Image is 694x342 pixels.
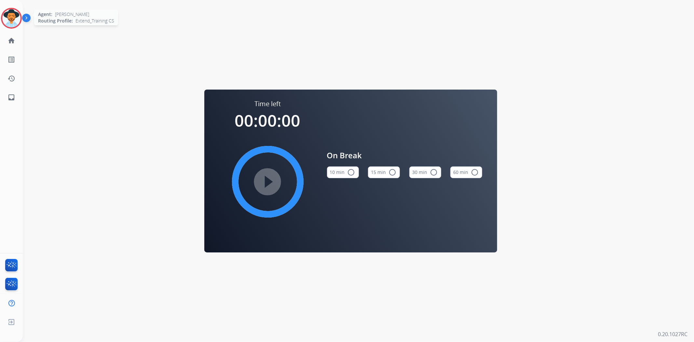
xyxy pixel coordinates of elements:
[7,75,15,82] mat-icon: history
[368,166,400,178] button: 15 min
[347,168,355,176] mat-icon: radio_button_unchecked
[409,166,441,178] button: 30 min
[235,109,301,132] span: 00:00:00
[55,11,89,18] span: [PERSON_NAME]
[327,150,483,161] span: On Break
[254,99,281,108] span: Time left
[75,18,114,24] span: Extend_Training CS
[388,168,396,176] mat-icon: radio_button_unchecked
[7,56,15,64] mat-icon: list_alt
[2,9,20,27] img: avatar
[38,11,52,18] span: Agent:
[327,166,359,178] button: 10 min
[450,166,482,178] button: 60 min
[7,93,15,101] mat-icon: inbox
[38,18,73,24] span: Routing Profile:
[430,168,438,176] mat-icon: radio_button_unchecked
[7,37,15,45] mat-icon: home
[471,168,479,176] mat-icon: radio_button_unchecked
[658,330,687,338] p: 0.20.1027RC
